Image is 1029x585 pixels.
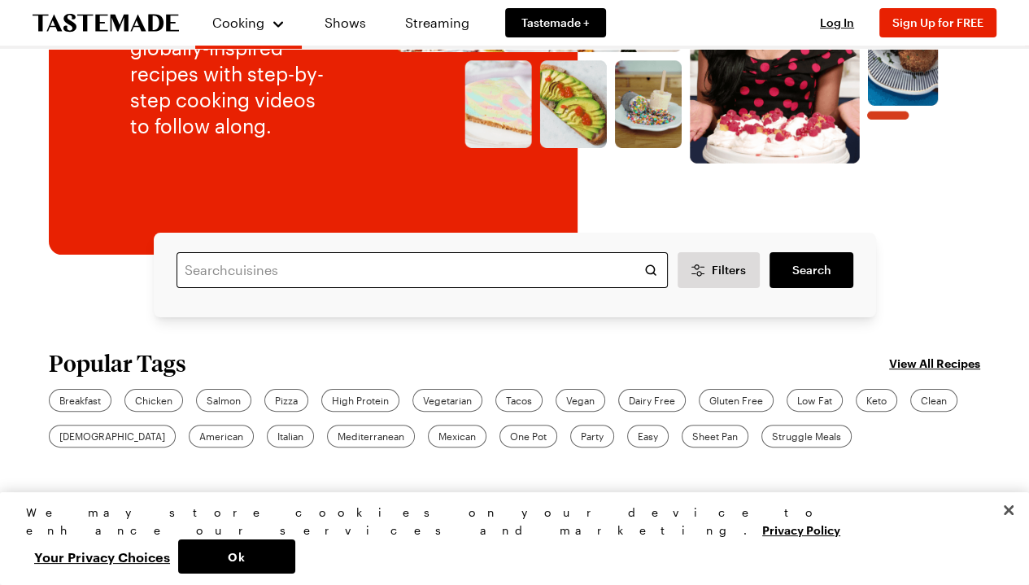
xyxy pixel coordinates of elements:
[327,425,415,447] a: Mediterranean
[207,393,241,408] span: Salmon
[787,389,843,412] a: Low Fat
[130,9,338,139] p: Check out 12,000+ globally-inspired recipes with step-by-step cooking videos to follow along.
[699,389,774,412] a: Gluten Free
[991,492,1027,528] button: Close
[189,425,254,447] a: American
[772,429,841,443] span: Struggle Meals
[889,354,980,372] a: View All Recipes
[423,393,472,408] span: Vegetarian
[26,539,178,574] button: Your Privacy Choices
[566,393,595,408] span: Vegan
[495,389,543,412] a: Tacos
[505,8,606,37] a: Tastemade +
[26,504,989,539] div: We may store cookies on your device to enhance our services and marketing.
[49,425,176,447] a: [DEMOGRAPHIC_DATA]
[638,429,658,443] span: Easy
[264,389,308,412] a: Pizza
[556,389,605,412] a: Vegan
[59,393,101,408] span: Breakfast
[682,425,748,447] a: Sheet Pan
[791,262,831,278] span: Search
[428,425,486,447] a: Mexican
[275,393,298,408] span: Pizza
[506,393,532,408] span: Tacos
[761,425,852,447] a: Struggle Meals
[178,539,295,574] button: Ok
[338,429,404,443] span: Mediterranean
[499,425,557,447] a: One Pot
[692,429,738,443] span: Sheet Pan
[678,252,761,288] button: Desktop filters
[196,389,251,412] a: Salmon
[797,393,832,408] span: Low Fat
[412,389,482,412] a: Vegetarian
[135,393,172,408] span: Chicken
[26,504,989,574] div: Privacy
[856,389,897,412] a: Keto
[804,15,870,31] button: Log In
[709,393,763,408] span: Gluten Free
[212,15,264,30] span: Cooking
[199,429,243,443] span: American
[581,429,604,443] span: Party
[49,350,186,376] h2: Popular Tags
[277,429,303,443] span: Italian
[711,262,745,278] span: Filters
[770,252,852,288] a: filters
[921,393,947,408] span: Clean
[124,389,183,412] a: Chicken
[629,393,675,408] span: Dairy Free
[510,429,547,443] span: One Pot
[321,389,399,412] a: High Protein
[910,389,957,412] a: Clean
[866,393,887,408] span: Keto
[33,14,179,33] a: To Tastemade Home Page
[332,393,389,408] span: High Protein
[521,15,590,31] span: Tastemade +
[570,425,614,447] a: Party
[438,429,476,443] span: Mexican
[892,15,983,29] span: Sign Up for FREE
[879,8,996,37] button: Sign Up for FREE
[211,7,286,39] button: Cooking
[49,389,111,412] a: Breakfast
[762,522,840,537] a: More information about your privacy, opens in a new tab
[59,429,165,443] span: [DEMOGRAPHIC_DATA]
[618,389,686,412] a: Dairy Free
[627,425,669,447] a: Easy
[820,15,854,29] span: Log In
[267,425,314,447] a: Italian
